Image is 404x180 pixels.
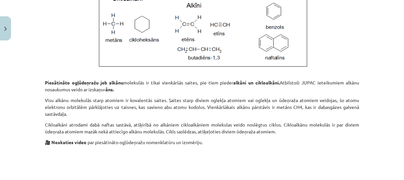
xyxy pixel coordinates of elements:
b: Piesātināto ogļūdeņražu jeb alkānu [45,80,123,85]
p: par piesātināto ogļūdeņražu nomenklatūru un izomēriju. [45,139,359,146]
p: Cikloalkāni atrodami dabā naftas sastāvā, atšķirībā no alkāniem cikloalkāniem molekulas veido nos... [45,121,359,135]
p: Visu alkānu molekulās starp atomiem ir kovalentās saites. Saites starp diviem oglekļa atomiem vai... [45,97,359,117]
p: molekulās ir tikai vienkāršās saites, pie tiem pieder Atbilstoši JUPAC ieteikumiem alkānu nosauku... [45,72,359,93]
b: alkāni un cikloalkāni. [233,80,280,85]
img: icon-close-lesson-0947bae3869378f0d4975bcd49f059093ad1ed9edebbc8119c70593378902aed.svg [4,27,7,31]
b: -āns. [104,86,114,92]
strong: 🎥 Noskaties video [45,139,87,145]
